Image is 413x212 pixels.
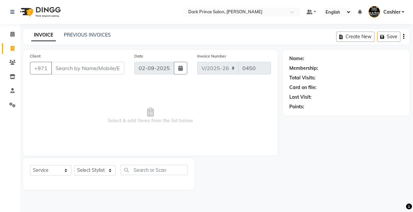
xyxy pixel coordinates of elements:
[31,29,56,41] a: INVOICE
[289,103,304,110] div: Points:
[64,32,111,38] a: PREVIOUS INVOICES
[377,32,400,42] button: Save
[134,53,143,59] label: Date
[51,62,124,74] input: Search by Name/Mobile/Email/Code
[30,82,271,149] span: Select & add items from the list below
[289,94,312,101] div: Last Visit:
[17,3,63,21] img: logo
[289,74,316,81] div: Total Visits:
[121,165,188,175] input: Search or Scan
[289,55,304,62] div: Name:
[30,53,41,59] label: Client
[30,62,52,74] button: +971
[383,9,400,16] span: Cashier
[197,53,226,59] label: Invoice Number
[289,84,317,91] div: Card on file:
[368,6,380,18] img: Cashier
[289,65,318,72] div: Membership:
[336,32,374,42] button: Create New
